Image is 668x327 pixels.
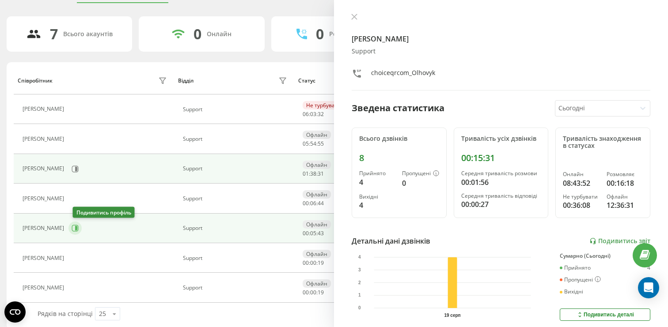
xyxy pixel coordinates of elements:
div: Support [183,225,289,231]
div: Зведена статистика [352,101,444,115]
span: 00 [310,259,316,267]
div: Офлайн [303,250,331,258]
span: 00 [303,229,309,237]
span: 00 [303,199,309,207]
div: : : [303,289,324,296]
div: : : [303,141,324,147]
div: 0 [316,26,324,42]
div: 00:15:31 [461,153,541,163]
div: Всього акаунтів [63,30,113,38]
div: Прийнято [359,170,395,177]
div: 0 [194,26,201,42]
div: Support [183,195,289,202]
div: Вихідні [560,289,583,295]
div: Support [183,106,289,113]
div: 0 [647,276,650,283]
div: : : [303,171,324,177]
div: [PERSON_NAME] [23,165,66,172]
div: Офлайн [303,161,331,169]
div: : : [303,200,324,207]
div: Розмовляє [607,171,643,177]
span: 05 [310,229,316,237]
div: Детальні дані дзвінків [352,236,430,246]
div: Співробітник [18,78,53,84]
div: 00:36:08 [563,200,599,210]
span: 00 [310,289,316,296]
text: 0 [358,305,361,310]
div: Середня тривалість відповіді [461,193,541,199]
div: Тривалість знаходження в статусах [563,135,643,150]
span: 43 [318,229,324,237]
text: 1 [358,293,361,298]
text: 2 [358,280,361,285]
div: Пропущені [560,276,601,283]
div: Статус [298,78,315,84]
span: 38 [310,170,316,177]
div: 4 [359,200,395,210]
div: Пропущені [402,170,439,177]
div: Розмовляють [329,30,372,38]
span: 00 [303,259,309,267]
div: Support [352,48,650,55]
span: 44 [318,199,324,207]
div: Подивитись деталі [576,311,634,318]
div: Онлайн [563,171,599,177]
a: Подивитись звіт [589,237,650,245]
span: 54 [310,140,316,147]
span: 19 [318,289,324,296]
div: Офлайн [607,194,643,200]
span: 06 [310,199,316,207]
span: Рядків на сторінці [38,309,93,318]
span: 19 [318,259,324,267]
div: 25 [99,309,106,318]
div: [PERSON_NAME] [23,255,66,261]
div: 7 [50,26,58,42]
div: Подивитись профіль [73,207,135,218]
span: 03 [310,110,316,118]
div: 4 [359,177,395,188]
div: 8 [359,153,439,163]
span: 31 [318,170,324,177]
text: 3 [358,267,361,272]
div: Не турбувати [563,194,599,200]
span: 32 [318,110,324,118]
div: Офлайн [303,220,331,229]
div: Офлайн [303,131,331,139]
div: 08:43:52 [563,178,599,188]
div: [PERSON_NAME] [23,285,66,291]
div: Онлайн [207,30,232,38]
span: 06 [303,110,309,118]
h4: [PERSON_NAME] [352,34,650,44]
span: 00 [303,289,309,296]
div: Вихідні [359,194,395,200]
div: 12:36:31 [607,200,643,210]
div: : : [303,260,324,266]
span: 05 [303,140,309,147]
span: 55 [318,140,324,147]
text: 19 серп [444,313,460,318]
div: 4 [647,265,650,271]
button: Open CMP widget [4,301,26,323]
div: Прийнято [560,265,591,271]
div: Відділ [178,78,194,84]
div: [PERSON_NAME] [23,106,66,112]
div: Support [183,165,289,172]
div: Support [183,255,289,261]
div: Не турбувати [303,101,345,109]
div: Open Intercom Messenger [638,277,659,298]
div: choiceqrcom_Olhovyk [371,68,435,81]
span: 01 [303,170,309,177]
text: 4 [358,255,361,259]
div: [PERSON_NAME] [23,225,66,231]
div: [PERSON_NAME] [23,195,66,202]
div: Офлайн [303,190,331,199]
div: [PERSON_NAME] [23,136,66,142]
button: Подивитись деталі [560,308,650,321]
div: Тривалість усіх дзвінків [461,135,541,143]
div: Support [183,136,289,142]
div: 00:16:18 [607,178,643,188]
div: Середня тривалість розмови [461,170,541,177]
div: 00:00:27 [461,199,541,210]
div: Сумарно (Сьогодні) [560,253,650,259]
div: : : [303,230,324,237]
